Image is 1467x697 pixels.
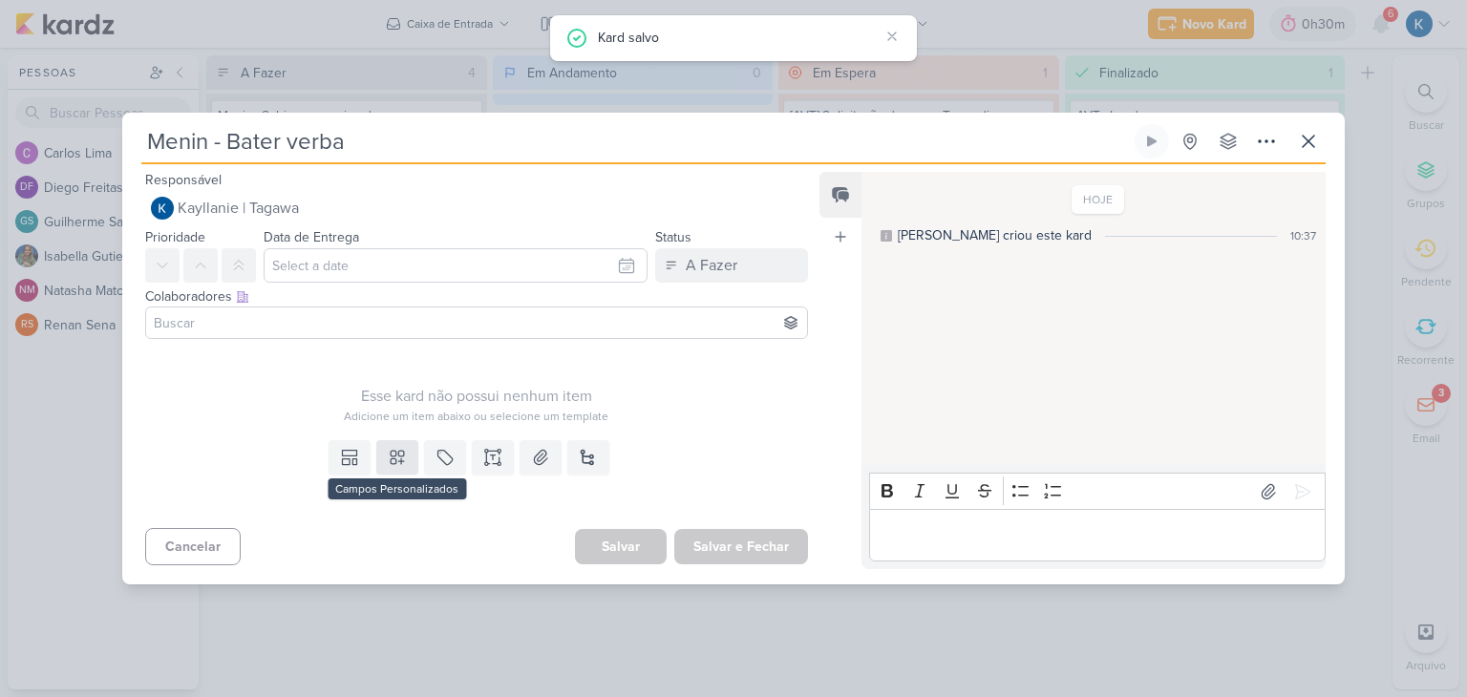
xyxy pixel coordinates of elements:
[686,254,737,277] div: A Fazer
[145,172,222,188] label: Responsável
[881,230,892,242] div: Este log é visível à todos no kard
[145,528,241,565] button: Cancelar
[655,248,808,283] button: A Fazer
[264,229,359,245] label: Data de Entrega
[655,229,691,245] label: Status
[145,385,808,408] div: Esse kard não possui nenhum item
[145,408,808,425] div: Adicione um item abaixo ou selecione um template
[150,311,803,334] input: Buscar
[145,191,808,225] button: Kayllanie | Tagawa
[145,229,205,245] label: Prioridade
[141,124,1131,158] input: Kard Sem Título
[869,509,1326,561] div: Editor editing area: main
[178,197,299,220] span: Kayllanie | Tagawa
[898,225,1092,245] div: Kayllanie criou este kard
[145,286,808,306] div: Colaboradores
[328,478,466,499] div: Campos Personalizados
[1290,227,1316,244] div: 10:37
[1144,134,1159,149] div: Ligar relógio
[869,473,1326,510] div: Editor toolbar
[151,197,174,220] img: Kayllanie | Tagawa
[598,27,879,48] div: Kard salvo
[264,248,648,283] input: Select a date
